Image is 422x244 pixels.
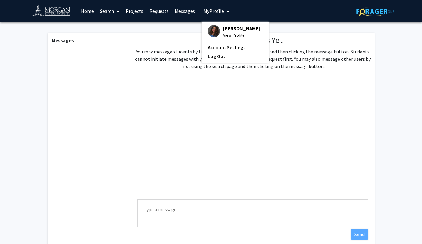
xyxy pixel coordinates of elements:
[223,25,260,32] span: [PERSON_NAME]
[137,199,368,227] textarea: Message
[204,8,224,14] span: My Profile
[32,5,76,19] img: Morgan State University Logo
[208,25,260,38] div: Profile Picture[PERSON_NAME]View Profile
[146,0,172,22] a: Requests
[208,53,263,60] a: Log Out
[52,37,74,43] b: Messages
[356,7,394,16] img: ForagerOne Logo
[78,0,97,22] a: Home
[208,25,220,37] img: Profile Picture
[351,229,368,240] button: Send
[123,0,146,22] a: Projects
[134,48,372,70] p: You may message students by first going to your Requests page and then clicking the message butto...
[172,0,198,22] a: Messages
[223,32,260,38] span: View Profile
[5,217,26,239] iframe: Chat
[208,44,263,51] a: Account Settings
[97,0,123,22] a: Search
[134,35,372,46] h1: No Messages Yet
